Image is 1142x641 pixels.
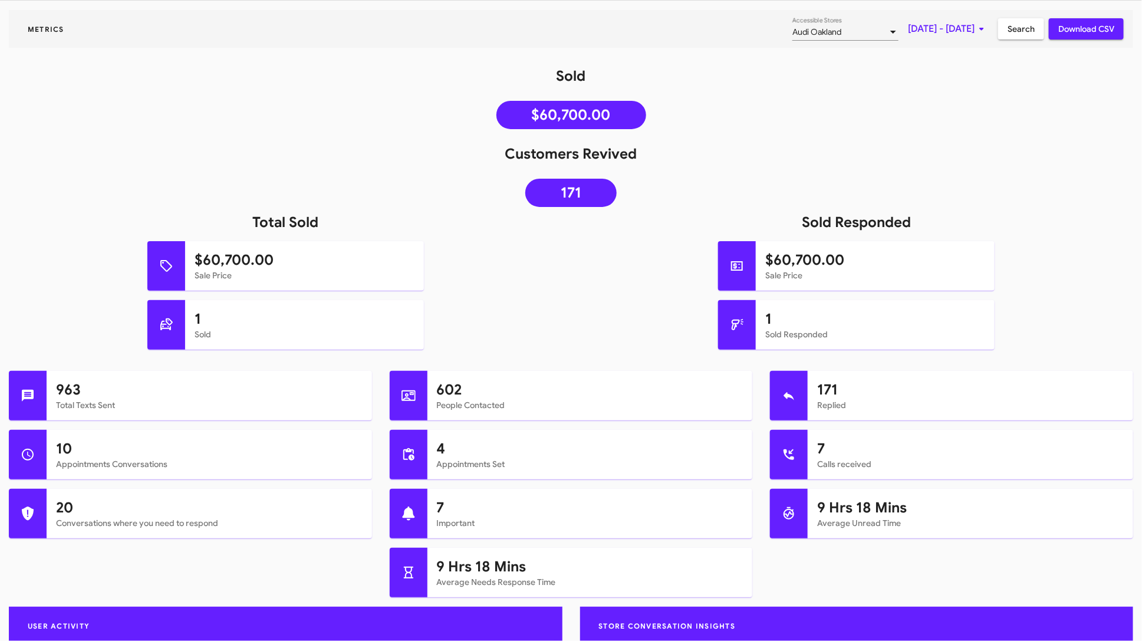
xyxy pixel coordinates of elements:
[532,109,611,121] span: $60,700.00
[817,380,1124,399] h1: 171
[195,328,414,340] mat-card-subtitle: Sold
[908,18,989,40] span: [DATE] - [DATE]
[195,310,414,328] h1: 1
[765,251,985,269] h1: $60,700.00
[437,517,743,529] mat-card-subtitle: Important
[817,439,1124,458] h1: 7
[998,18,1044,40] button: Search
[899,18,998,40] button: [DATE] - [DATE]
[56,517,363,529] mat-card-subtitle: Conversations where you need to respond
[56,458,363,470] mat-card-subtitle: Appointments Conversations
[817,498,1124,517] h1: 9 Hrs 18 Mins
[18,25,74,34] span: Metrics
[437,557,743,576] h1: 9 Hrs 18 Mins
[1058,18,1114,40] span: Download CSV
[1049,18,1124,40] button: Download CSV
[792,27,841,37] span: Audi Oakland
[56,399,363,411] mat-card-subtitle: Total Texts Sent
[437,439,743,458] h1: 4
[1008,18,1035,40] span: Search
[817,399,1124,411] mat-card-subtitle: Replied
[765,310,985,328] h1: 1
[561,187,581,199] span: 171
[195,269,414,281] mat-card-subtitle: Sale Price
[56,439,363,458] h1: 10
[56,380,363,399] h1: 963
[590,622,745,630] span: Store Conversation Insights
[437,380,743,399] h1: 602
[437,498,743,517] h1: 7
[437,576,743,588] mat-card-subtitle: Average Needs Response Time
[817,458,1124,470] mat-card-subtitle: Calls received
[765,269,985,281] mat-card-subtitle: Sale Price
[437,458,743,470] mat-card-subtitle: Appointments Set
[817,517,1124,529] mat-card-subtitle: Average Unread Time
[195,251,414,269] h1: $60,700.00
[437,399,743,411] mat-card-subtitle: People Contacted
[765,328,985,340] mat-card-subtitle: Sold Responded
[56,498,363,517] h1: 20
